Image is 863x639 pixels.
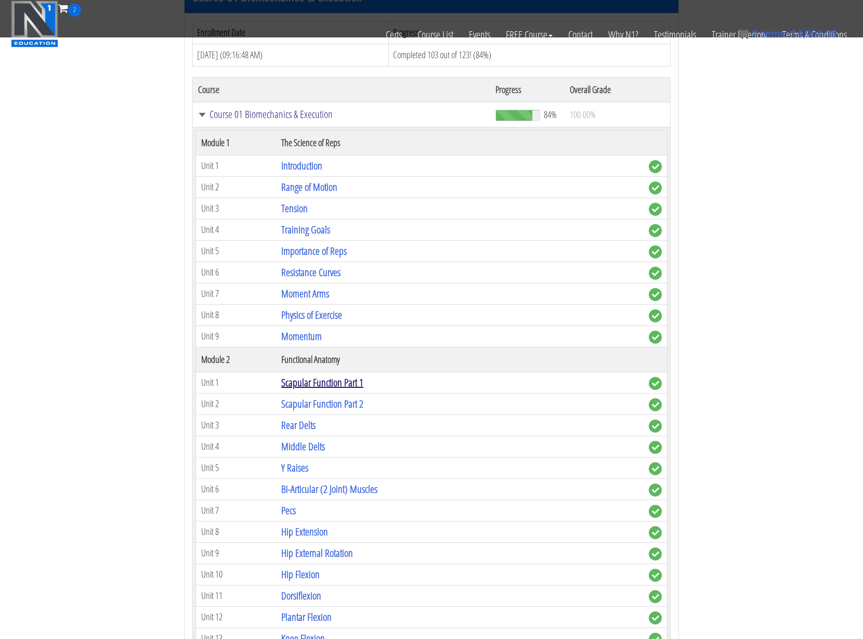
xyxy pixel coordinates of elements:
[281,244,347,258] a: Importance of Reps
[281,546,353,560] a: Hip External Rotation
[410,17,461,53] a: Course List
[565,102,671,127] td: 100.00%
[196,219,276,240] td: Unit 4
[196,542,276,564] td: Unit 9
[281,159,322,173] a: Introduction
[600,17,646,53] a: Why N1?
[58,1,81,15] a: 2
[649,526,662,539] span: complete
[196,414,276,436] td: Unit 3
[649,377,662,390] span: complete
[196,283,276,304] td: Unit 7
[649,331,662,344] span: complete
[751,28,757,40] span: 2
[281,308,342,322] a: Physics of Exercise
[791,28,796,40] span: $
[649,484,662,497] span: complete
[649,611,662,624] span: complete
[276,347,644,372] th: Functional Anatomy
[649,160,662,173] span: complete
[649,590,662,603] span: complete
[11,1,58,47] img: n1-education
[281,418,316,432] a: Rear Delts
[196,521,276,542] td: Unit 8
[281,439,325,453] a: Middle Delts
[196,130,276,155] th: Module 1
[196,347,276,372] th: Module 2
[649,569,662,582] span: complete
[281,503,296,517] a: Pecs
[196,393,276,414] td: Unit 2
[649,420,662,433] span: complete
[196,585,276,606] td: Unit 11
[649,203,662,216] span: complete
[738,29,749,39] img: icon11.png
[490,77,565,102] th: Progress
[649,547,662,560] span: complete
[649,505,662,518] span: complete
[196,606,276,628] td: Unit 12
[196,304,276,325] td: Unit 8
[196,262,276,283] td: Unit 6
[193,44,389,66] td: [DATE] (09:16:48 AM)
[281,589,321,603] a: Dorsiflexion
[193,77,490,102] th: Course
[649,224,662,237] span: complete
[704,17,775,53] a: Trainer Directory
[544,109,557,120] span: 84%
[281,265,341,279] a: Resistance Curves
[560,17,600,53] a: Contact
[196,176,276,198] td: Unit 2
[276,130,644,155] th: The Science of Reps
[281,525,328,539] a: Hip Extension
[281,201,308,215] a: Tension
[649,245,662,258] span: complete
[649,398,662,411] span: complete
[196,564,276,585] td: Unit 10
[196,325,276,347] td: Unit 9
[791,28,837,40] bdi: 4,994.00
[646,17,704,53] a: Testimonials
[378,17,410,53] a: Certs
[565,77,671,102] th: Overall Grade
[196,198,276,219] td: Unit 3
[198,109,485,120] a: Course 01 Biomechanics & Execution
[281,461,308,475] a: Y Raises
[388,44,670,66] td: Completed 103 out of 123! (84%)
[281,286,329,301] a: Moment Arms
[68,4,81,17] span: 2
[738,28,837,40] a: 2 items: $4,994.00
[281,180,337,194] a: Range of Motion
[281,567,320,581] a: Hip Flexion
[281,375,363,389] a: Scapular Function Part 1
[281,329,322,343] a: Momentum
[281,223,330,237] a: Training Goals
[461,17,498,53] a: Events
[196,457,276,478] td: Unit 5
[281,482,377,496] a: Bi-Articular (2 Joint) Muscles
[760,28,788,40] span: items:
[498,17,560,53] a: FREE Course
[649,267,662,280] span: complete
[196,240,276,262] td: Unit 5
[196,478,276,500] td: Unit 6
[649,462,662,475] span: complete
[196,372,276,393] td: Unit 1
[775,17,855,53] a: Terms & Conditions
[281,610,332,624] a: Plantar Flexion
[649,441,662,454] span: complete
[196,155,276,176] td: Unit 1
[649,309,662,322] span: complete
[649,181,662,194] span: complete
[196,500,276,521] td: Unit 7
[649,288,662,301] span: complete
[281,397,363,411] a: Scapular Function Part 2
[196,436,276,457] td: Unit 4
